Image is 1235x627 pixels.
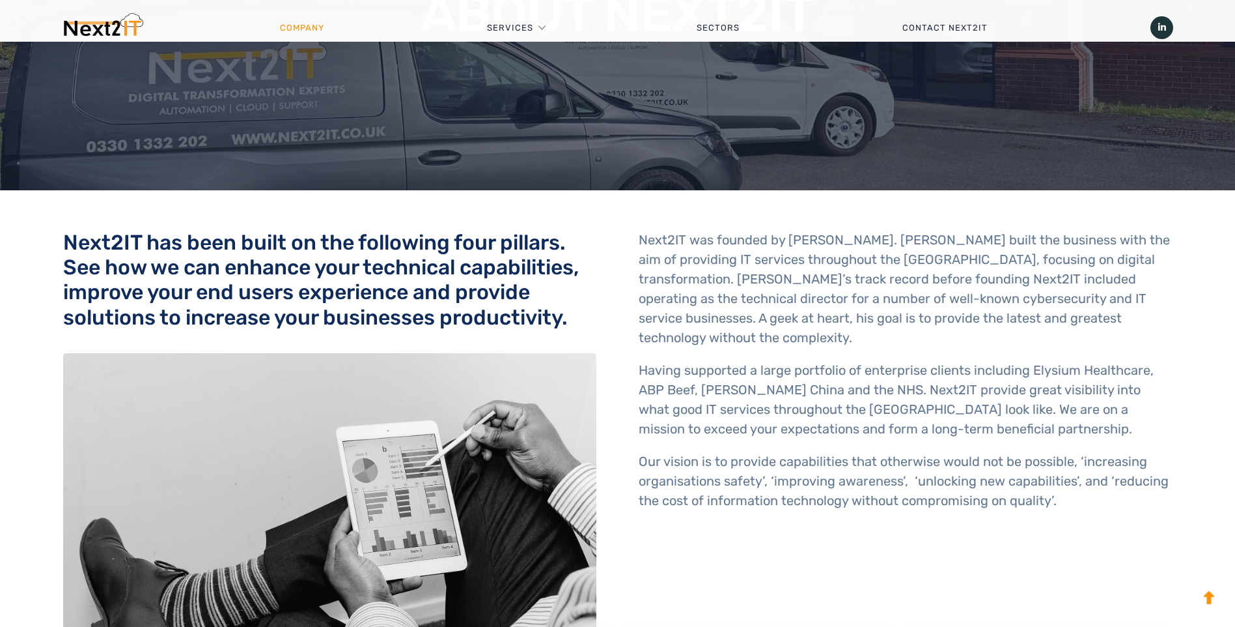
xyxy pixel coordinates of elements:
p: Next2IT was founded by [PERSON_NAME]. [PERSON_NAME] built the business with the aim of providing ... [639,230,1172,347]
h2: Next2IT has been built on the following four pillars. See how we can enhance your technical capab... [63,230,596,330]
div: Page 3 [639,230,1172,510]
a: Contact Next2IT [821,8,1069,48]
a: Services [487,8,533,48]
a: Company [199,8,406,48]
p: Our vision is to provide capabilities that otherwise would not be possible, ‘increasing organisat... [639,452,1172,510]
img: Next2IT [62,13,143,42]
a: Sectors [615,8,820,48]
p: Having supported a large portfolio of enterprise clients including Elysium Healthcare, ABP Beef, ... [639,360,1172,439]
